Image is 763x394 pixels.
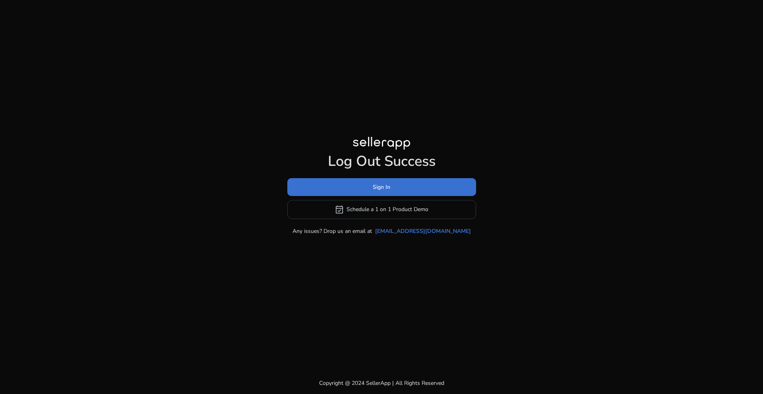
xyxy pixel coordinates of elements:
[373,183,390,191] span: Sign In
[287,178,476,196] button: Sign In
[375,227,471,235] a: [EMAIL_ADDRESS][DOMAIN_NAME]
[287,200,476,219] button: event_availableSchedule a 1 on 1 Product Demo
[287,153,476,170] h1: Log Out Success
[335,205,344,214] span: event_available
[292,227,372,235] p: Any issues? Drop us an email at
